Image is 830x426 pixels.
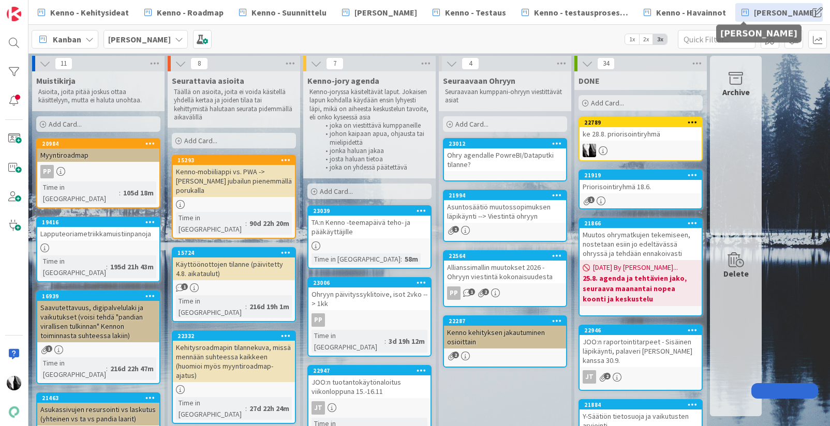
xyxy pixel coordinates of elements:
span: Add Card... [320,187,353,196]
span: Kenno-jory agenda [307,75,379,86]
div: 21994Asuntosäätiö muutossopimuksen läpikäynti --> Viestintä ohryyn [444,191,566,223]
div: 22946 [580,326,702,335]
div: 20984Myyntiroadmap [37,139,159,162]
span: 1x [625,34,639,44]
div: 22332 [173,331,295,341]
div: 15293 [177,157,295,164]
p: Täällä on asioita, joita ei voida käsitellä yhdellä kertaa ja joiden tilaa tai kehittymistä halut... [174,88,294,121]
b: 25.8. agenda ja tehtävien jako, seuraava maanantai nopea koonti ja keskustelu [583,273,699,304]
div: JT [580,370,702,384]
div: 22564Allianssimallin muutokset 2026 - Ohryyn viestintä kokonaisuudesta [444,251,566,283]
div: JT [583,370,596,384]
div: 3d 19h 12m [386,336,427,347]
span: 1 [46,345,52,352]
p: Kenno-joryssa käsiteltävät laput. Jokaisen lapun kohdalla käydään ensin lyhyesti läpi, mikä on ai... [309,88,429,121]
img: avatar [7,405,21,419]
div: Time in [GEOGRAPHIC_DATA] [312,253,401,265]
a: 16939Saavutettavuus, digipalvelulaki ja vaikutukset (voisi tehdä "pandian virallisen tulkinnan" K... [36,291,160,384]
span: Muistikirja [36,75,76,86]
div: Kenno kehityksen jakautuminen osioittain [444,326,566,348]
div: 58m [402,253,421,265]
div: 22947JOO:n tuotantokäytönaloitus viikonloppuna 15.-16.11 [308,366,431,398]
div: 21463 [37,393,159,403]
div: 16939 [37,292,159,301]
div: PP [40,165,54,178]
a: 15724Käyttöönottojen tilanne (päivitetty 4.8. aikataulut)Time in [GEOGRAPHIC_DATA]:216d 19h 1m [172,247,296,322]
div: PP [444,286,566,300]
div: 16939Saavutettavuus, digipalvelulaki ja vaikutukset (voisi tehdä "pandian virallisen tulkinnan" K... [37,292,159,342]
li: joka on viestittävä kumppaneille [320,121,430,130]
a: 23012Ohry agendalle PowreBI/Dataputki tilanne? [443,138,567,181]
span: 2 [452,352,459,358]
div: Saavutettavuus, digipalvelulaki ja vaikutukset (voisi tehdä "pandian virallisen tulkinnan" Kennon... [37,301,159,342]
a: Kenno - Roadmap [138,3,230,22]
div: 15724Käyttöönottojen tilanne (päivitetty 4.8. aikataulut) [173,248,295,280]
div: Allianssimallin muutokset 2026 - Ohryyn viestintä kokonaisuudesta [444,261,566,283]
span: Kanban [53,33,81,45]
div: 22789ke 28.8. priorisointiryhmä [580,118,702,141]
span: Kenno - Roadmap [157,6,224,19]
div: KV [580,144,702,157]
a: Kenno - Suunnittelu [233,3,333,22]
div: Time in [GEOGRAPHIC_DATA] [176,397,245,420]
span: [PERSON_NAME] [754,6,817,19]
div: 22946JOO:n raportointitarpeet - Sisäinen läpikäynti, palaveri [PERSON_NAME] kanssa 30.9. [580,326,702,367]
div: JT [308,401,431,415]
div: 105d 18m [121,187,156,199]
div: Myyntiroadmap [37,148,159,162]
div: 22287 [444,316,566,326]
div: PP [447,286,461,300]
div: 21866 [580,219,702,228]
span: [DATE] By [PERSON_NAME]... [593,262,678,273]
div: 21884 [580,400,702,409]
div: 19416 [42,219,159,226]
div: 21994 [444,191,566,200]
div: Asukassivujen resursointi vs laskutus (yhteinen vs ta vs pandia laarit) [37,403,159,425]
span: 8 [190,57,208,70]
a: Kenno - testausprosessi/Featureflagit [515,3,634,22]
span: 2 [604,373,611,379]
img: KV [7,376,21,390]
div: 23006 [308,278,431,287]
div: ke 28.8. priorisointiryhmä [580,127,702,141]
a: 21994Asuntosäätiö muutossopimuksen läpikäynti --> Viestintä ohryyn [443,190,567,242]
div: 20984 [42,140,159,147]
span: : [245,218,247,229]
b: [PERSON_NAME] [108,34,171,44]
span: 2 [482,288,489,295]
span: [PERSON_NAME] [354,6,417,19]
div: Archive [722,86,750,98]
div: 216d 19h 1m [247,301,292,312]
span: : [106,261,108,272]
span: : [245,403,247,414]
div: Time in [GEOGRAPHIC_DATA] [176,212,245,235]
div: 27d 22h 24m [247,403,292,414]
span: Add Card... [184,136,217,145]
div: 23012Ohry agendalle PowreBI/Dataputki tilanne? [444,139,566,171]
a: 22332Kehitysroadmapin tilannekuva, missä mennään suhteessa kaikkeen (huomioi myös myyntiroadmap-a... [172,330,296,424]
div: Kehitysroadmapin tilannekuva, missä mennään suhteessa kaikkeen (huomioi myös myyntiroadmap-ajatus) [173,341,295,382]
div: 21994 [449,192,566,199]
div: 21463Asukassivujen resursointi vs laskutus (yhteinen vs ta vs pandia laarit) [37,393,159,425]
p: Asioita, joita pitää joskus ottaa käsittelyyn, mutta ei haluta unohtaa. [38,88,158,105]
span: Kenno - Testaus [445,6,506,19]
div: 15724 [173,248,295,257]
a: 22789ke 28.8. priorisointiryhmäKV [579,117,703,161]
a: [PERSON_NAME] [336,3,423,22]
div: Ohryyn päivityssyklitoive, isot 2vko --> 1kk [308,287,431,310]
div: JT [312,401,325,415]
span: : [384,336,386,347]
div: 20984 [37,139,159,148]
a: 20984MyyntiroadmapPPTime in [GEOGRAPHIC_DATA]:105d 18m [36,138,160,208]
div: PP [312,313,325,327]
a: 19416LapputeoriametriikkamuistiinpanojaTime in [GEOGRAPHIC_DATA]:195d 21h 43m [36,217,160,282]
div: 23006 [313,279,431,286]
a: 22564Allianssimallin muutokset 2026 - Ohryyn viestintä kokonaisuudestaPP [443,250,567,307]
span: Add Card... [591,98,624,108]
li: johon kaipaan apua, ohjausta tai mielipidettä [320,130,430,147]
div: Time in [GEOGRAPHIC_DATA] [176,295,245,318]
div: 19416 [37,218,159,227]
div: 21463 [42,394,159,402]
span: 3x [653,34,667,44]
span: DONE [579,75,600,86]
